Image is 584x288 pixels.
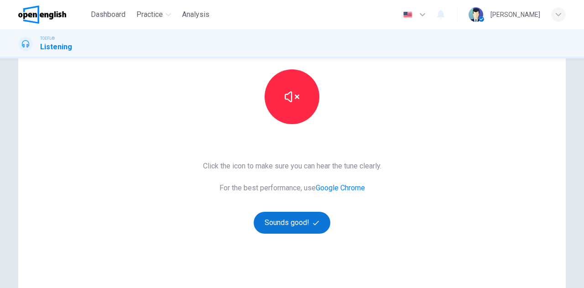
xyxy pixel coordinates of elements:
[18,5,87,24] a: OpenEnglish logo
[203,161,381,172] span: Click the icon to make sure you can hear the tune clearly.
[178,6,213,23] button: Analysis
[18,5,66,24] img: OpenEnglish logo
[490,9,540,20] div: [PERSON_NAME]
[40,35,55,42] span: TOEFL®
[91,9,125,20] span: Dashboard
[40,42,72,52] h1: Listening
[254,212,330,234] button: Sounds good!
[316,183,365,192] a: Google Chrome
[469,7,483,22] img: Profile picture
[133,6,175,23] button: Practice
[136,9,163,20] span: Practice
[402,11,413,18] img: en
[203,183,381,194] span: For the best performance, use
[87,6,129,23] button: Dashboard
[182,9,209,20] span: Analysis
